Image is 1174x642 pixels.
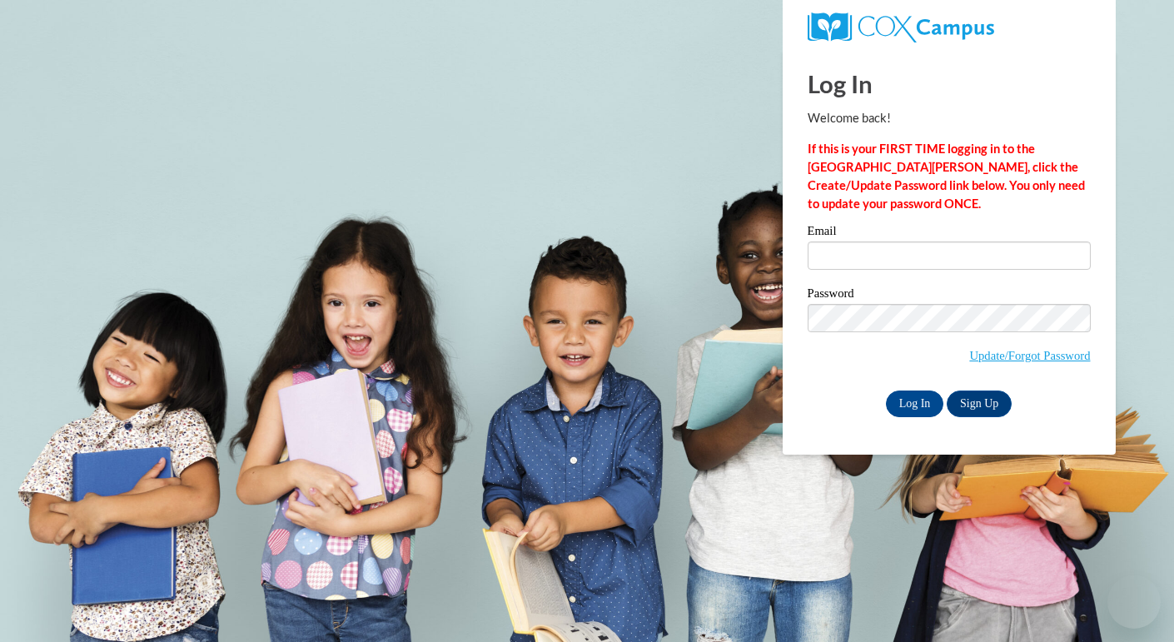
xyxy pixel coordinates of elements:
[808,12,994,42] img: COX Campus
[886,391,944,417] input: Log In
[808,287,1091,304] label: Password
[947,391,1012,417] a: Sign Up
[808,109,1091,127] p: Welcome back!
[808,225,1091,241] label: Email
[808,142,1085,211] strong: If this is your FIRST TIME logging in to the [GEOGRAPHIC_DATA][PERSON_NAME], click the Create/Upd...
[1107,575,1161,629] iframe: Button to launch messaging window
[808,12,1091,42] a: COX Campus
[969,349,1090,362] a: Update/Forgot Password
[808,67,1091,101] h1: Log In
